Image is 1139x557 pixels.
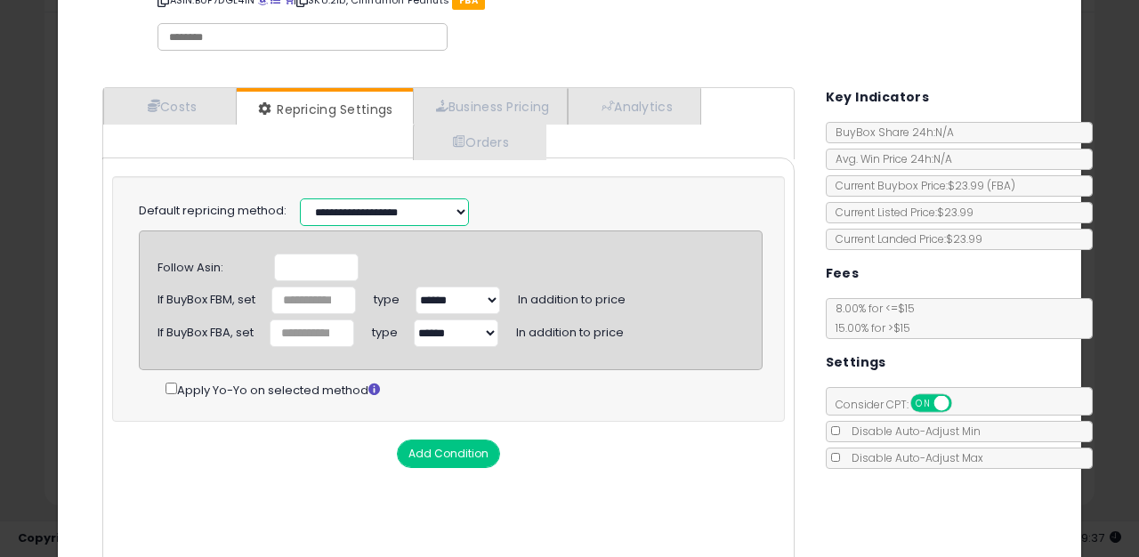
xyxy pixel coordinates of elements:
[826,86,930,109] h5: Key Indicators
[372,318,398,341] span: type
[827,397,975,412] span: Consider CPT:
[518,285,626,308] span: In addition to price
[827,301,915,335] span: 8.00 % for <= $15
[158,286,255,309] div: If BuyBox FBM, set
[949,396,977,411] span: OFF
[827,205,973,220] span: Current Listed Price: $23.99
[237,92,411,127] a: Repricing Settings
[166,379,763,400] div: Apply Yo-Yo on selected method
[827,151,952,166] span: Avg. Win Price 24h: N/A
[912,396,934,411] span: ON
[413,124,545,160] a: Orders
[516,318,624,341] span: In addition to price
[568,88,701,125] a: Analytics
[158,319,254,342] div: If BuyBox FBA, set
[827,125,954,140] span: BuyBox Share 24h: N/A
[827,320,910,335] span: 15.00 % for > $15
[948,178,1015,193] span: $23.99
[139,203,287,220] label: Default repricing method:
[827,231,982,246] span: Current Landed Price: $23.99
[158,254,261,277] div: Follow Asin:
[397,440,500,468] button: Add Condition
[826,262,860,285] h5: Fees
[413,88,569,125] a: Business Pricing
[843,450,983,465] span: Disable Auto-Adjust Max
[843,424,981,439] span: Disable Auto-Adjust Min
[987,178,1015,193] span: ( FBA )
[374,285,400,308] span: type
[827,178,1015,193] span: Current Buybox Price:
[103,88,237,125] a: Costs
[826,351,886,374] h5: Settings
